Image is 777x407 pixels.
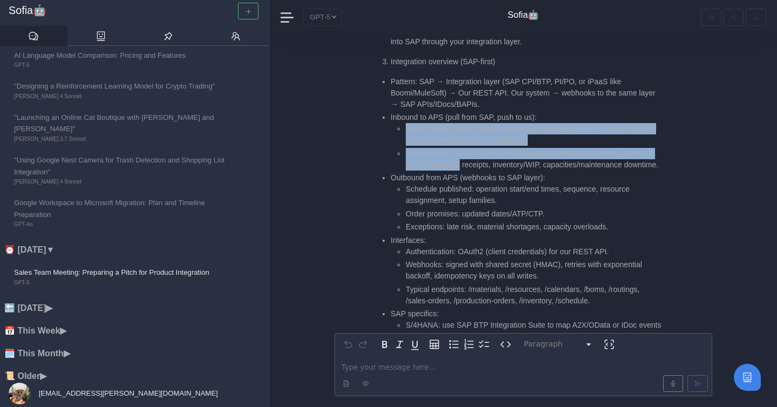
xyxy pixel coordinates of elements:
div: toggle group [446,337,492,352]
span: [PERSON_NAME] 3.7 Sonnet [14,135,231,144]
div: editable markdown [335,355,712,396]
li: Interfaces: [391,235,662,307]
li: 🗓️ This Month ▶ [4,347,269,361]
li: Outbound from APS (webhooks to SAP layer): [391,172,662,233]
button: Bulleted list [446,337,461,352]
span: AI Language Model Comparison: Pricing and Features [14,50,231,61]
li: Order promises: updated dates/ATP/CTP. [406,208,662,220]
span: "Using Google Nest Camera for Trash Detection and Shopping List Integration" [14,154,231,178]
span: [EMAIL_ADDRESS][PERSON_NAME][DOMAIN_NAME] [37,389,218,397]
li: S/4HANA: use SAP BTP Integration Suite to map A2X/OData or IDoc events to our REST; return via A2... [406,320,662,354]
button: Bold [377,337,392,352]
li: 📜 Older ▶ [4,369,269,383]
button: Block type [520,337,597,352]
button: Italic [392,337,407,352]
li: Authentication: OAuth2 (client credentials) for our REST API. [406,246,662,257]
button: Check list [476,337,492,352]
li: 🔙 [DATE] ▶ [4,301,269,315]
button: Numbered list [461,337,476,352]
span: [PERSON_NAME] 4 Sonnet [14,92,231,101]
li: Inbound to APS (pull from SAP, push to us): [391,112,662,171]
li: Typical endpoints: /materials, /resources, /calendars, /boms, /routings, /sales-orders, /producti... [406,284,662,307]
li: Webhooks: signed with shared secret (HMAC), retries with exponential backoff, idempotency keys on... [406,259,662,282]
span: "Launching an Online Cat Boutique with [PERSON_NAME] and [PERSON_NAME]" [14,112,231,135]
span: "Designing a Reinforcement Learning Model for Crypto Trading" [14,80,231,92]
li: Exceptions: late risk, material shortages, capacity overloads. [406,221,662,233]
li: 📅 This Week ▶ [4,324,269,338]
li: Pattern: SAP → Integration layer (SAP CPI/BTP, PI/PO, or iPaaS like Boomi/MuleSoft) → Our REST AP... [391,76,662,110]
span: [PERSON_NAME] 4 Sonnet [14,178,231,186]
span: GPT-5 [14,279,231,287]
button: Underline [407,337,422,352]
a: Sofia🤖 [9,4,261,17]
li: ⏰ [DATE] ▼ [4,243,269,257]
span: GPT-5 [14,61,231,70]
li: Transactional: sales orders/demand, planned/production orders, purchase orders/expected receipts,... [406,148,662,171]
span: Google Workspace to Microsoft Migration: Plan and Timeline Preparation [14,197,231,220]
li: Schedule published: operation start/end times, sequence, resource assignment, setup families. [406,184,662,206]
span: Sales Team Meeting: Preparing a Pitch for Product Integration [14,267,231,278]
li: Integration overview (SAP-first) [391,56,662,67]
span: GPT-4o [14,220,231,229]
h4: Sofia🤖 [508,10,540,21]
button: Inline code format [498,337,513,352]
li: Master: plants, work centers/resources, calendars/shifts, materials, BOMs, routings/operations, s... [406,123,662,146]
